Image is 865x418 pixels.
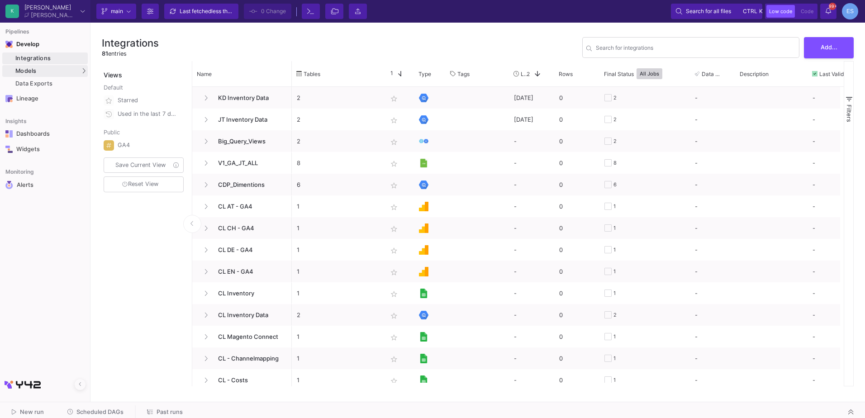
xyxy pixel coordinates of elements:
div: - [509,130,554,152]
img: [Legacy] Google BigQuery [419,310,428,320]
div: - [695,370,730,390]
span: Big_Query_Views [213,131,287,152]
span: CL Inventory [213,283,287,304]
span: main [111,5,123,18]
div: - [808,87,862,109]
div: - [695,348,730,369]
div: - [509,239,554,261]
div: - [695,131,730,152]
div: GA4 [118,138,178,152]
span: Save Current View [115,161,166,168]
mat-icon: star_border [389,332,399,343]
div: Used in the last 7 days [118,107,178,121]
button: Reset View [104,176,184,192]
p: 1 [297,196,377,217]
div: 0 [554,87,599,109]
span: 99+ [829,3,836,10]
button: Search for all filesctrlk [671,4,762,19]
div: 2 [613,131,617,152]
mat-icon: star_border [389,180,399,191]
p: 2 [297,131,377,152]
div: - [509,195,554,217]
button: Code [798,5,816,18]
div: Lineage [16,95,75,102]
button: All Jobs [637,68,662,79]
mat-icon: star_border [389,289,399,299]
div: 0 [554,239,599,261]
div: ES [842,3,858,19]
span: Code [801,8,813,14]
span: 1 [387,70,393,78]
div: 8 [613,152,617,174]
div: 1 [613,370,616,391]
mat-icon: star_border [389,115,399,126]
div: - [695,196,730,217]
div: 2 [613,304,617,326]
div: - [808,282,862,304]
h3: Integrations [102,37,159,49]
div: [PERSON_NAME] [24,5,77,10]
button: Low code [766,5,795,18]
a: Navigation iconWidgets [2,142,88,157]
div: - [509,152,554,174]
div: - [695,109,730,130]
img: [Legacy] Google Sheets [419,332,428,342]
div: 1 [613,326,616,347]
mat-icon: star_border [389,245,399,256]
div: - [808,326,862,347]
img: Google Analytics 4 [419,223,428,233]
span: Models [15,67,37,75]
span: CL CH - GA4 [213,218,287,239]
div: Integrations [15,55,86,62]
p: 6 [297,174,377,195]
div: - [695,283,730,304]
div: - [509,304,554,326]
div: - [509,217,554,239]
p: 1 [297,348,377,369]
div: 0 [554,130,599,152]
mat-expansion-panel-header: Navigation iconDevelop [2,37,88,52]
button: Last fetchedless than a minute ago [164,4,238,19]
mat-icon: star_border [389,223,399,234]
p: 1 [297,283,377,304]
span: Description [740,71,769,77]
span: Last Used [521,71,527,77]
img: Navigation icon [5,181,13,189]
span: CL - Channelmapping [213,348,287,369]
span: Filters [846,104,853,122]
div: [PERSON_NAME] [31,12,77,18]
p: 1 [297,218,377,239]
span: Scheduled DAGs [76,408,124,415]
img: Navigation icon [5,146,13,153]
div: 0 [554,369,599,391]
div: - [509,261,554,282]
span: Tags [457,71,470,77]
button: ctrlk [740,6,757,17]
button: Used in the last 7 days [102,107,185,121]
span: 2 [527,71,530,77]
span: ctrl [743,6,757,17]
div: - [509,282,554,304]
div: Develop [16,41,30,48]
div: - [695,174,730,195]
mat-icon: star_border [389,158,399,169]
span: Search for all files [686,5,731,18]
img: [Legacy] Google BigQuery [419,93,428,103]
div: - [808,369,862,391]
button: ES [839,3,858,19]
div: Widgets [16,146,75,153]
mat-icon: star_border [389,202,399,213]
div: 0 [554,282,599,304]
img: [Legacy] Google Sheets [419,289,428,298]
p: 1 [297,261,377,282]
mat-icon: star_border [389,354,399,365]
div: 0 [554,195,599,217]
a: Navigation iconDashboards [2,127,88,141]
mat-icon: star_border [389,137,399,147]
div: - [808,261,862,282]
button: Add... [804,37,854,58]
span: Add... [821,44,837,51]
div: 0 [554,347,599,369]
p: 1 [297,239,377,261]
div: - [808,195,862,217]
